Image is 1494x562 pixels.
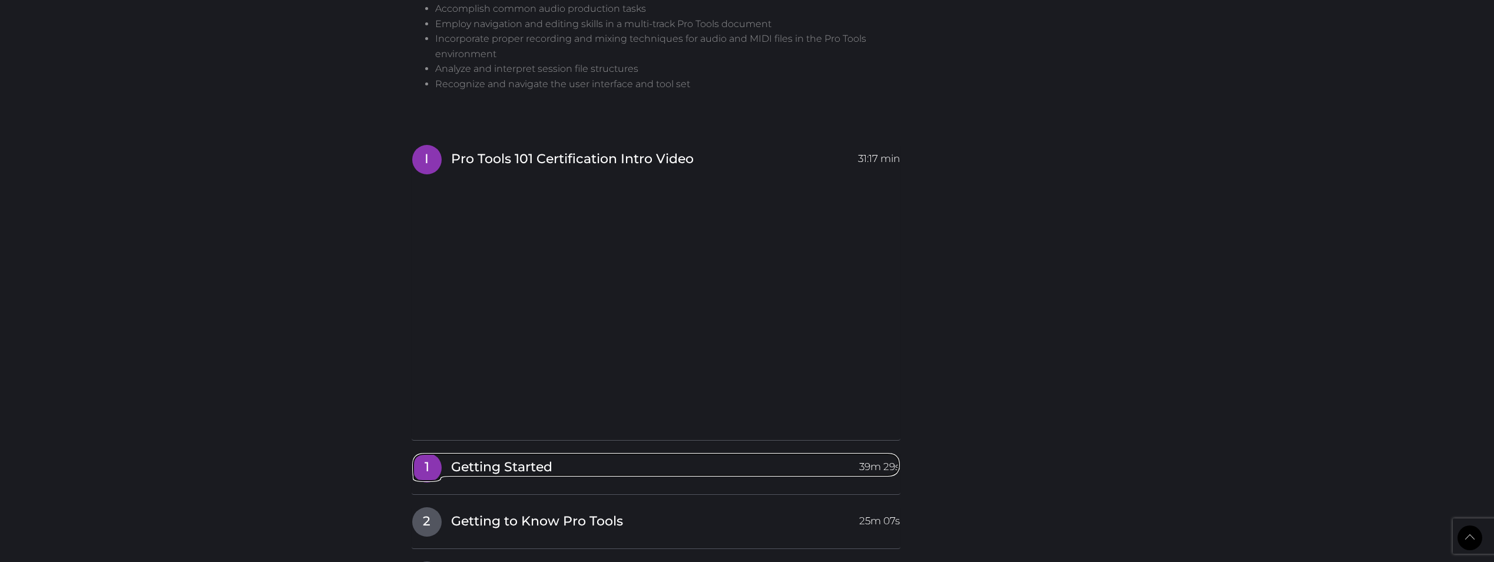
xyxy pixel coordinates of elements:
[435,31,911,61] li: Incorporate proper recording and mixing techniques for audio and MIDI files in the Pro Tools envi...
[859,453,900,474] span: 39m 29s
[859,507,900,528] span: 25m 07s
[451,458,552,477] span: Getting Started
[412,507,442,537] span: 2
[451,513,623,531] span: Getting to Know Pro Tools
[451,150,694,168] span: Pro Tools 101 Certification Intro Video
[435,61,911,77] li: Analyze and interpret session file structures
[412,145,442,174] span: I
[412,507,901,531] a: 2Getting to Know Pro Tools25m 07s
[412,452,901,477] a: 1Getting Started39m 29s
[412,453,442,482] span: 1
[435,77,911,92] li: Recognize and navigate the user interface and tool set
[412,144,901,169] a: IPro Tools 101 Certification Intro Video31:17 min
[435,16,911,32] li: Employ navigation and editing skills in a multi-track Pro Tools document
[1457,525,1482,550] a: Back to Top
[435,1,911,16] li: Accomplish common audio production tasks
[858,145,900,166] span: 31:17 min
